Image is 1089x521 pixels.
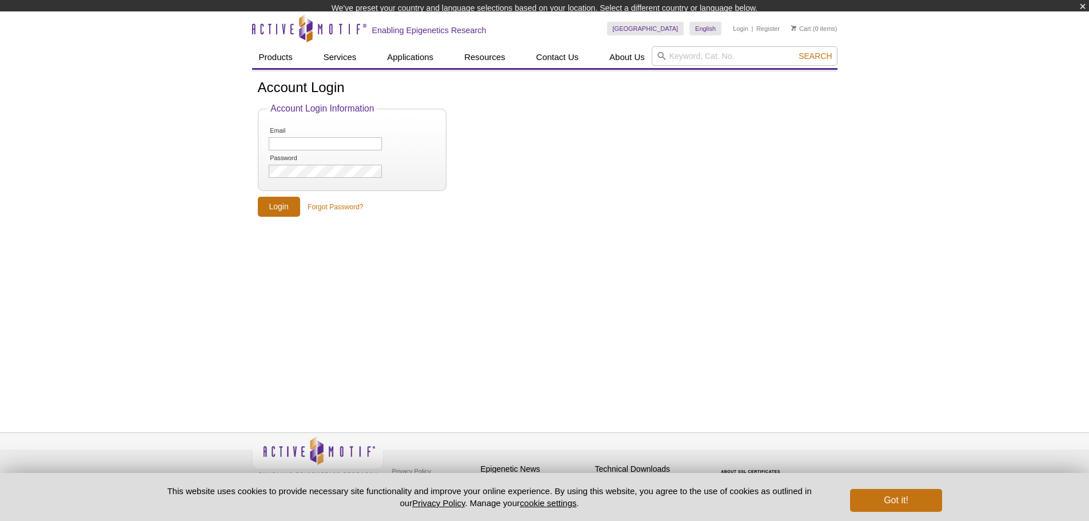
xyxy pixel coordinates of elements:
[258,80,832,97] h1: Account Login
[603,46,652,68] a: About Us
[147,485,832,509] p: This website uses cookies to provide necessary site functionality and improve your online experie...
[791,25,811,33] a: Cart
[652,46,837,66] input: Keyword, Cat. No.
[372,25,486,35] h2: Enabling Epigenetics Research
[709,453,795,478] table: Click to Verify - This site chose Symantec SSL for secure e-commerce and confidential communicati...
[308,202,363,212] a: Forgot Password?
[457,46,512,68] a: Resources
[591,9,621,35] img: Change Here
[389,463,434,480] a: Privacy Policy
[756,25,780,33] a: Register
[721,470,780,474] a: ABOUT SSL CERTIFICATES
[258,197,300,217] input: Login
[380,46,440,68] a: Applications
[252,46,300,68] a: Products
[252,433,384,479] img: Active Motif,
[529,46,585,68] a: Contact Us
[520,498,576,508] button: cookie settings
[689,22,721,35] a: English
[269,127,327,134] label: Email
[791,22,837,35] li: (0 items)
[791,25,796,31] img: Your Cart
[595,464,704,474] h4: Technical Downloads
[607,22,684,35] a: [GEOGRAPHIC_DATA]
[752,22,753,35] li: |
[795,51,835,61] button: Search
[269,154,327,162] label: Password
[733,25,748,33] a: Login
[850,489,942,512] button: Got it!
[799,51,832,61] span: Search
[317,46,364,68] a: Services
[412,498,465,508] a: Privacy Policy
[481,464,589,474] h4: Epigenetic News
[268,104,377,114] legend: Account Login Information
